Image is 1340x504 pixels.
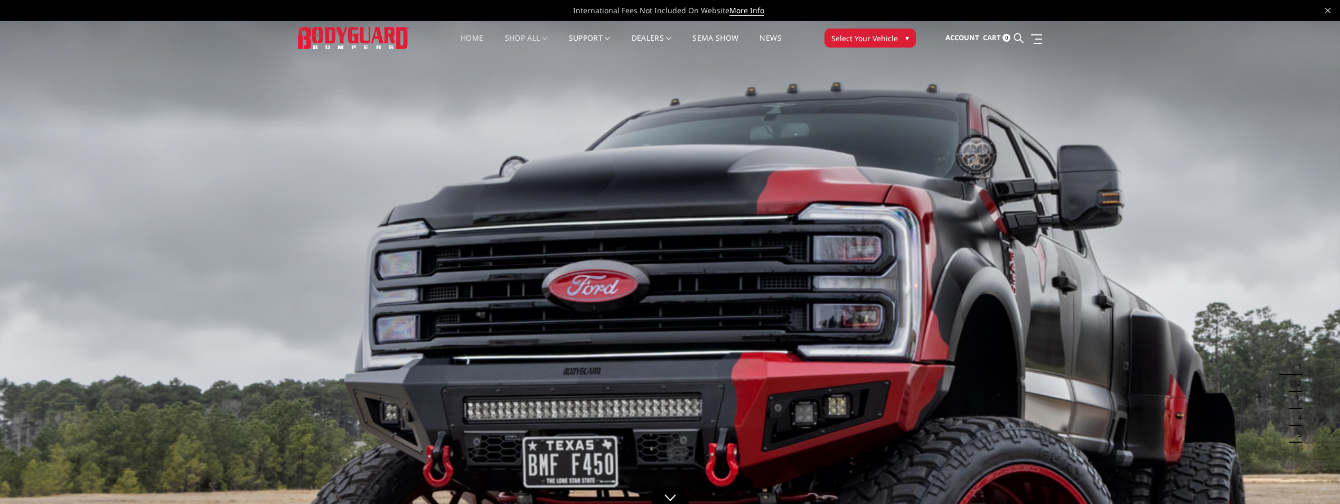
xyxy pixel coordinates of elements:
[499,60,612,80] a: Bronco
[692,34,738,55] a: SEMA Show
[1291,409,1302,426] button: 4 of 5
[461,34,483,55] a: Home
[499,120,612,141] a: Replacement Parts
[729,5,764,16] a: More Info
[1291,358,1302,375] button: 1 of 5
[298,27,409,49] img: BODYGUARD BUMPERS
[831,33,898,44] span: Select Your Vehicle
[983,33,1001,42] span: Cart
[1287,453,1340,504] iframe: Chat Widget
[652,486,689,504] a: Click to Down
[824,29,916,48] button: Select Your Vehicle
[632,34,672,55] a: Dealers
[499,141,612,161] a: Accessories
[983,24,1010,52] a: Cart 0
[1291,426,1302,443] button: 5 of 5
[569,34,611,55] a: Support
[1291,375,1302,392] button: 2 of 5
[1002,34,1010,42] span: 0
[1291,392,1302,409] button: 3 of 5
[499,161,612,181] a: #TeamBodyguard Gear
[499,80,612,100] a: Truck
[945,33,979,42] span: Account
[499,100,612,120] a: Jeep
[760,34,781,55] a: News
[905,32,909,43] span: ▾
[945,24,979,52] a: Account
[505,34,548,55] a: shop all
